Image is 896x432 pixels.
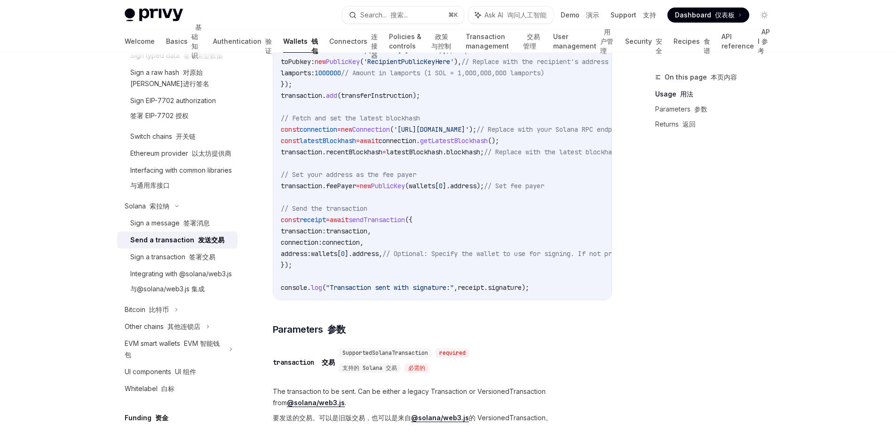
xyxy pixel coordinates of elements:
[125,8,183,22] img: light logo
[488,136,499,145] span: ();
[130,131,196,142] div: Switch chains
[722,30,771,53] a: API reference API 参考
[484,148,619,156] span: // Replace with the latest blockhash
[281,204,367,213] span: // Send the transaction
[300,216,326,224] span: receipt
[364,57,454,66] span: 'RecipientPublicKeyHere'
[315,69,341,77] span: 1000000
[117,215,238,232] a: Sign a message 签署消息
[655,87,779,102] a: Usage 用法
[476,182,484,190] span: );
[466,30,542,53] a: Transaction management 交易管理
[382,148,386,156] span: =
[371,32,378,59] font: 连接器
[281,216,300,224] span: const
[435,182,439,190] span: [
[382,249,755,258] span: // Optional: Specify the wallet to use for signing. If not provided, the first wallet will be used.
[130,148,231,159] div: Ethereum provider
[117,128,238,145] a: Switch chains 开关链
[675,10,735,20] span: Dashboard
[416,136,420,145] span: .
[281,238,322,247] span: connection:
[307,283,311,292] span: .
[281,136,300,145] span: const
[484,283,488,292] span: .
[390,11,408,19] font: 搜索...
[130,268,232,298] div: Integrating with @solana/web3.js
[283,30,318,53] a: Wallets 钱包
[409,182,435,190] span: wallets
[311,249,337,258] span: wallets
[281,80,292,88] span: });
[342,7,464,24] button: Search... 搜索...⌘K
[130,285,205,293] font: 与@solana/web3.js 集成
[360,182,371,190] span: new
[448,11,458,19] span: ⌘ K
[405,182,409,190] span: (
[161,384,174,392] font: 白标
[192,149,231,157] font: 以太坊提供商
[166,30,202,53] a: Basics 基础知识
[360,136,379,145] span: await
[322,148,326,156] span: .
[757,8,772,23] button: Toggle dark mode
[371,182,405,190] span: PublicKey
[149,305,169,313] font: 比特币
[655,117,779,132] a: Returns 返回
[611,10,656,20] a: Support 支持
[341,249,345,258] span: 0
[356,136,360,145] span: =
[674,30,710,53] a: Recipes 食谱
[117,92,238,128] a: Sign EIP-7702 authorization签署 EIP-7702 授权
[507,11,547,19] font: 询问人工智能
[694,105,707,113] font: 参数
[326,216,330,224] span: =
[117,380,238,397] a: Whitelabel 白标
[273,386,612,427] span: The transaction to be sent. Can be either a legacy Transaction or VersionedTransaction from .
[326,91,337,100] span: add
[150,202,169,210] font: 索拉纳
[656,37,662,55] font: 安全
[117,265,238,301] a: Integrating with @solana/web3.js与@solana/web3.js 集成
[711,73,737,81] font: 本页内容
[454,283,458,292] span: ,
[337,125,341,134] span: =
[322,182,326,190] span: .
[600,28,613,55] font: 用户管理
[300,136,356,145] span: latestBlockhash
[586,11,599,19] font: 演示
[175,368,196,376] font: UI 组件
[436,348,469,358] div: required
[523,32,540,50] font: 交易管理
[155,414,168,422] font: 资金
[130,165,232,195] div: Interfacing with common libraries
[420,136,488,145] span: getLatestBlockhash
[342,349,428,357] span: SupportedSolanaTransaction
[443,182,450,190] span: ].
[468,7,553,24] button: Ask AI 询问人工智能
[117,248,238,265] a: Sign a transaction 签署交易
[125,321,200,332] div: Other chains
[360,9,408,21] div: Search...
[337,249,341,258] span: [
[715,11,735,19] font: 仪表板
[326,57,360,66] span: PublicKey
[311,283,322,292] span: log
[326,182,356,190] span: feePayer
[446,148,480,156] span: blockhash
[341,69,544,77] span: // Amount in lamports (1 SOL = 1,000,000,000 lamports)
[281,182,322,190] span: transaction
[443,148,446,156] span: .
[117,162,238,198] a: Interfacing with common libraries与通用库接口
[643,11,656,19] font: 支持
[476,125,627,134] span: // Replace with your Solana RPC endpoint
[265,37,272,55] font: 验证
[125,30,155,53] a: Welcome
[665,72,737,83] span: On this page
[117,232,238,248] a: Send a transaction 发送交易
[311,37,318,55] font: 钱包
[450,182,476,190] span: address
[329,30,378,53] a: Connectors 连接器
[454,57,461,66] span: ),
[322,358,335,367] font: 交易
